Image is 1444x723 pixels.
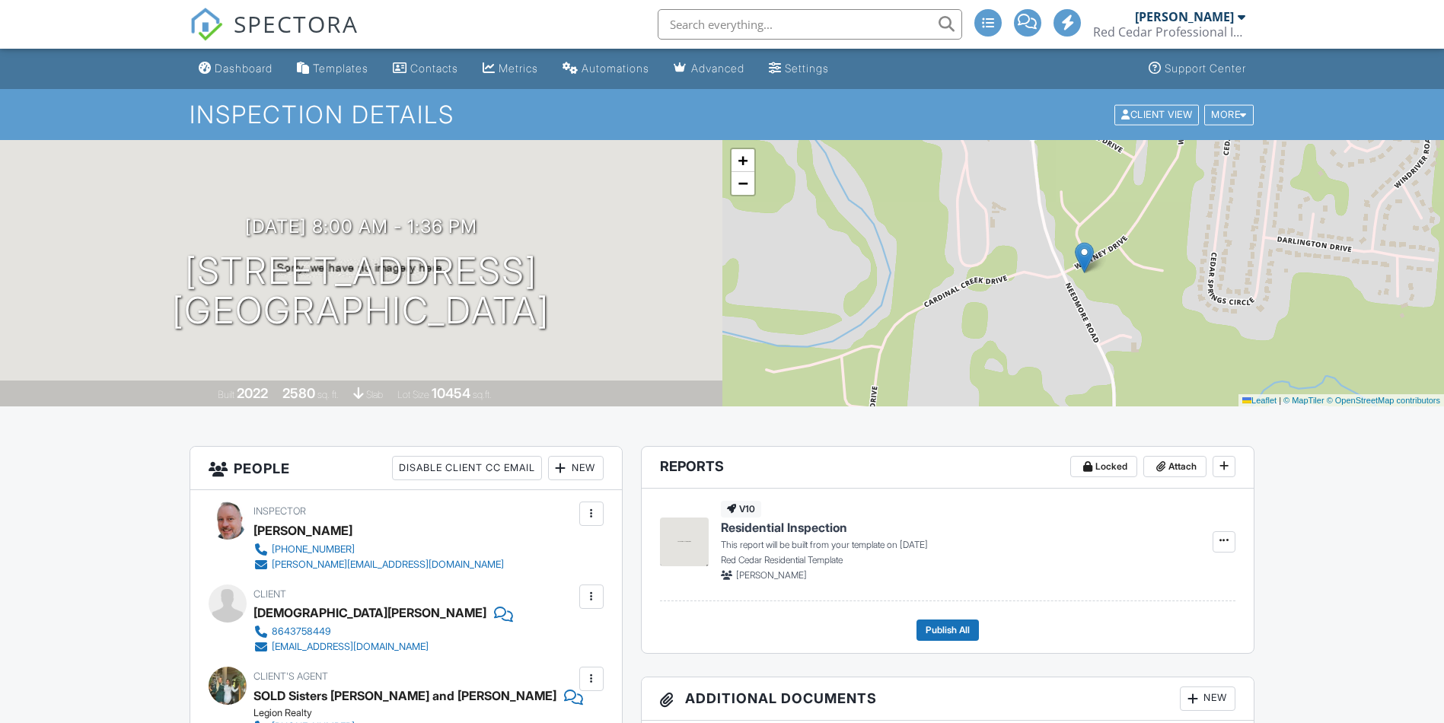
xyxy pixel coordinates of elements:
span: − [738,174,748,193]
div: [EMAIL_ADDRESS][DOMAIN_NAME] [272,641,429,653]
div: [PERSON_NAME] [253,519,352,542]
span: sq.ft. [473,389,492,400]
a: SPECTORA [190,21,359,53]
span: Lot Size [397,389,429,400]
input: Search everything... [658,9,962,40]
div: Disable Client CC Email [392,456,542,480]
div: [PERSON_NAME][EMAIL_ADDRESS][DOMAIN_NAME] [272,559,504,571]
a: Settings [763,55,835,83]
a: [PERSON_NAME][EMAIL_ADDRESS][DOMAIN_NAME] [253,557,504,572]
div: More [1204,104,1254,125]
a: Zoom out [732,172,754,195]
div: Templates [313,62,368,75]
a: Support Center [1143,55,1252,83]
div: Contacts [410,62,458,75]
a: © OpenStreetMap contributors [1327,396,1440,405]
div: New [1180,686,1235,711]
h3: Additional Documents [642,677,1254,721]
a: Automations (Advanced) [556,55,655,83]
span: Client's Agent [253,670,328,682]
a: Zoom in [732,149,754,172]
div: Automations [582,62,649,75]
span: + [738,151,748,170]
div: Support Center [1165,62,1246,75]
div: [PHONE_NUMBER] [272,543,355,556]
a: [PHONE_NUMBER] [253,542,504,557]
a: Advanced [668,55,751,83]
a: © MapTiler [1283,396,1324,405]
span: | [1279,396,1281,405]
a: SOLD Sisters [PERSON_NAME] and [PERSON_NAME] [253,684,556,707]
span: sq. ft. [317,389,339,400]
div: 8643758449 [272,626,331,638]
div: 10454 [432,385,470,401]
div: [PERSON_NAME] [1135,9,1234,24]
span: slab [366,389,383,400]
span: Inspector [253,505,306,517]
div: Legion Realty [253,707,588,719]
img: Marker [1075,242,1094,273]
a: [EMAIL_ADDRESS][DOMAIN_NAME] [253,639,501,655]
div: 2022 [237,385,268,401]
div: New [548,456,604,480]
a: Dashboard [193,55,279,83]
a: 8643758449 [253,624,501,639]
img: The Best Home Inspection Software - Spectora [190,8,223,41]
a: Client View [1113,108,1203,119]
div: Dashboard [215,62,273,75]
h1: Inspection Details [190,101,1255,128]
h3: [DATE] 8:00 am - 1:36 pm [245,216,477,237]
div: 2580 [282,385,315,401]
span: Built [218,389,234,400]
h3: People [190,447,622,490]
div: Advanced [691,62,744,75]
a: Templates [291,55,375,83]
a: Contacts [387,55,464,83]
span: Client [253,588,286,600]
div: Metrics [499,62,538,75]
a: Leaflet [1242,396,1277,405]
span: SPECTORA [234,8,359,40]
div: Client View [1114,104,1199,125]
h1: [STREET_ADDRESS] [GEOGRAPHIC_DATA] [172,251,550,332]
div: [DEMOGRAPHIC_DATA][PERSON_NAME] [253,601,486,624]
div: Red Cedar Professional Inspections LLC [1093,24,1245,40]
div: Settings [785,62,829,75]
a: Metrics [477,55,544,83]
